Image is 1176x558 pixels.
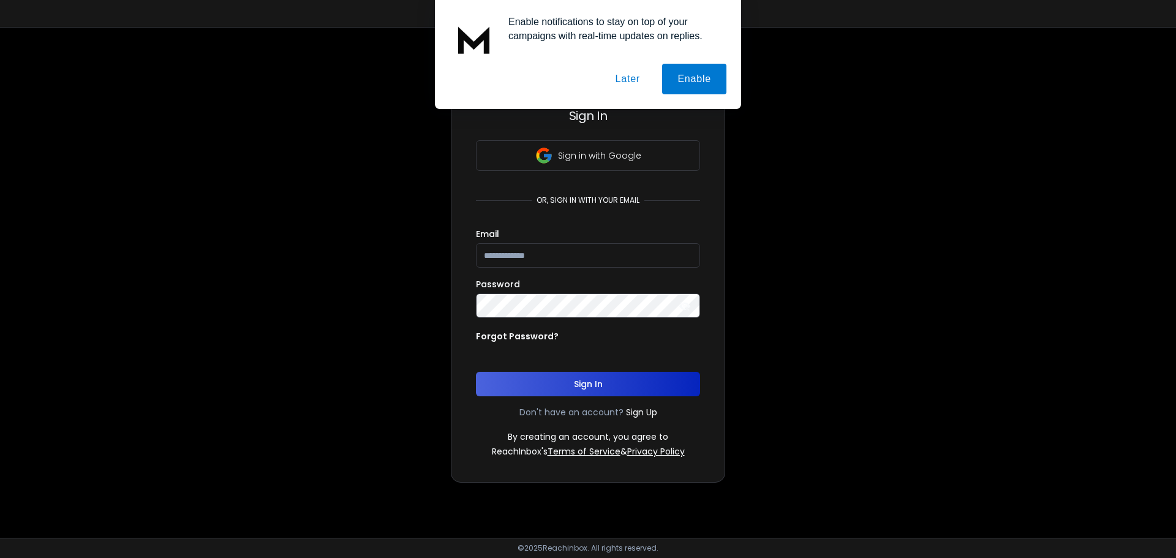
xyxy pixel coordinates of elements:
button: Sign in with Google [476,140,700,171]
div: Enable notifications to stay on top of your campaigns with real-time updates on replies. [499,15,726,43]
p: By creating an account, you agree to [508,431,668,443]
a: Sign Up [626,406,657,418]
p: Sign in with Google [558,149,641,162]
button: Later [600,64,655,94]
label: Email [476,230,499,238]
button: Sign In [476,372,700,396]
a: Privacy Policy [627,445,685,458]
p: Don't have an account? [519,406,624,418]
label: Password [476,280,520,288]
button: Enable [662,64,726,94]
p: Forgot Password? [476,330,559,342]
img: notification icon [450,15,499,64]
p: © 2025 Reachinbox. All rights reserved. [518,543,658,553]
p: ReachInbox's & [492,445,685,458]
h3: Sign In [476,107,700,124]
a: Terms of Service [548,445,620,458]
p: or, sign in with your email [532,195,644,205]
